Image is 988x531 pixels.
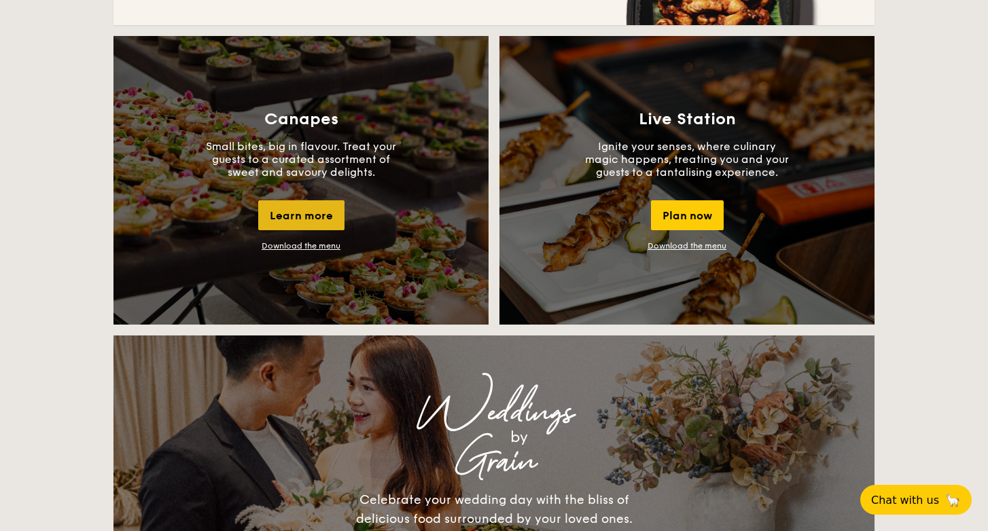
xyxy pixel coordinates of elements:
[233,401,755,425] div: Weddings
[871,494,939,507] span: Chat with us
[648,241,726,251] a: Download the menu
[262,241,340,251] a: Download the menu
[233,450,755,474] div: Grain
[264,110,338,129] h3: Canapes
[585,140,789,179] p: Ignite your senses, where culinary magic happens, treating you and your guests to a tantalising e...
[639,110,736,129] h3: Live Station
[283,425,755,450] div: by
[258,200,345,230] div: Learn more
[651,200,724,230] div: Plan now
[199,140,403,179] p: Small bites, big in flavour. Treat your guests to a curated assortment of sweet and savoury delig...
[945,492,961,508] span: 🦙
[860,485,972,515] button: Chat with us🦙
[341,490,647,528] div: Celebrate your wedding day with the bliss of delicious food surrounded by your loved ones.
